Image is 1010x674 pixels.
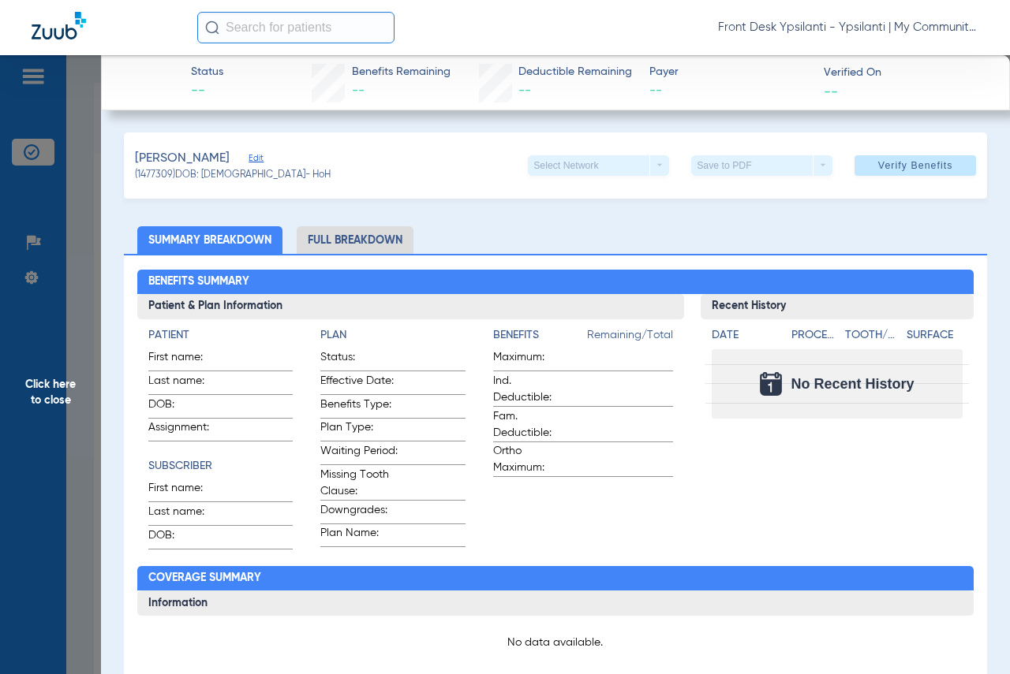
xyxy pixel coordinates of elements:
[148,373,226,394] span: Last name:
[320,467,398,500] span: Missing Tooth Clause:
[137,270,973,295] h2: Benefits Summary
[320,525,398,546] span: Plan Name:
[352,84,365,97] span: --
[320,349,398,371] span: Status:
[148,527,226,549] span: DOB:
[137,590,973,616] h3: Information
[824,65,984,81] span: Verified On
[249,153,263,168] span: Edit
[32,12,86,39] img: Zuub Logo
[148,327,293,344] h4: Patient
[878,159,953,172] span: Verify Benefits
[493,327,587,349] app-breakdown-title: Benefits
[845,327,901,344] h4: Tooth/Quad
[649,81,810,101] span: --
[791,327,840,349] app-breakdown-title: Procedure
[197,12,395,43] input: Search for patients
[320,502,398,523] span: Downgrades:
[712,327,778,349] app-breakdown-title: Date
[845,327,901,349] app-breakdown-title: Tooth/Quad
[518,64,632,80] span: Deductible Remaining
[493,349,570,371] span: Maximum:
[297,226,413,254] li: Full Breakdown
[718,20,978,35] span: Front Desk Ypsilanti - Ypsilanti | My Community Dental Centers
[855,155,976,176] button: Verify Benefits
[701,294,974,319] h3: Recent History
[518,84,531,97] span: --
[493,408,570,441] span: Fam. Deductible:
[907,327,963,344] h4: Surface
[320,443,398,464] span: Waiting Period:
[135,169,331,183] span: (1477309) DOB: [DEMOGRAPHIC_DATA] - HoH
[931,598,1010,674] iframe: Chat Widget
[649,64,810,80] span: Payer
[907,327,963,349] app-breakdown-title: Surface
[493,443,570,476] span: Ortho Maximum:
[148,349,226,371] span: First name:
[137,226,282,254] li: Summary Breakdown
[148,397,226,418] span: DOB:
[493,327,587,344] h4: Benefits
[148,635,962,650] p: No data available.
[148,504,226,525] span: Last name:
[493,373,570,406] span: Ind. Deductible:
[320,397,398,418] span: Benefits Type:
[824,83,838,99] span: --
[760,372,782,396] img: Calendar
[148,458,293,475] h4: Subscriber
[191,64,223,80] span: Status
[712,327,778,344] h4: Date
[191,81,223,101] span: --
[205,20,219,35] img: Search Icon
[137,294,683,319] h3: Patient & Plan Information
[791,376,915,392] span: No Recent History
[320,419,398,441] span: Plan Type:
[135,149,230,169] span: [PERSON_NAME]
[791,327,840,344] h4: Procedure
[148,480,226,501] span: First name:
[320,327,465,344] h4: Plan
[587,327,673,349] span: Remaining/Total
[320,373,398,394] span: Effective Date:
[352,64,451,80] span: Benefits Remaining
[137,566,973,591] h2: Coverage Summary
[148,419,226,441] span: Assignment:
